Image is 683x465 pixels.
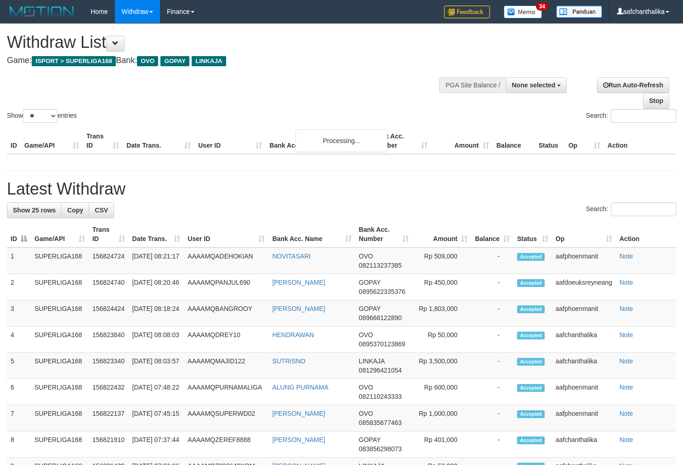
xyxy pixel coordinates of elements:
img: panduan.png [556,6,602,18]
th: Balance: activate to sort column ascending [471,221,513,247]
td: 2 [7,274,31,300]
a: [PERSON_NAME] [272,410,325,417]
td: Rp 1,000,000 [412,405,471,431]
span: Show 25 rows [13,207,56,214]
td: 8 [7,431,31,458]
td: 7 [7,405,31,431]
h1: Latest Withdraw [7,180,676,198]
th: Amount [431,128,493,154]
td: 5 [7,353,31,379]
img: MOTION_logo.png [7,5,77,18]
span: OVO [359,384,373,391]
h4: Game: Bank: [7,56,446,65]
td: Rp 401,000 [412,431,471,458]
td: 4 [7,327,31,353]
a: Run Auto-Refresh [597,77,669,93]
td: - [471,431,513,458]
span: Copy 081296421054 to clipboard [359,367,402,374]
span: Copy [67,207,83,214]
td: 156822137 [89,405,129,431]
td: 156823840 [89,327,129,353]
td: AAAAMQBANGROOY [184,300,268,327]
a: CSV [89,202,114,218]
a: Note [620,410,633,417]
td: Rp 450,000 [412,274,471,300]
td: Rp 50,000 [412,327,471,353]
th: Trans ID [83,128,123,154]
td: Rp 3,500,000 [412,353,471,379]
td: [DATE] 07:37:44 [129,431,184,458]
td: AAAAMQZEREF8888 [184,431,268,458]
span: Accepted [517,436,545,444]
td: SUPERLIGA168 [31,247,89,274]
td: Rp 600,000 [412,379,471,405]
td: aafphoenmanit [552,300,616,327]
th: ID: activate to sort column descending [7,221,31,247]
th: Date Trans.: activate to sort column ascending [129,221,184,247]
a: Copy [61,202,89,218]
a: SUTRISNO [272,357,305,365]
th: Status: activate to sort column ascending [513,221,552,247]
span: Copy 083856298073 to clipboard [359,445,402,453]
td: - [471,300,513,327]
a: Note [620,436,633,443]
td: Rp 509,000 [412,247,471,274]
a: ALUNG PURNAMA [272,384,328,391]
td: [DATE] 08:21:17 [129,247,184,274]
td: [DATE] 08:18:24 [129,300,184,327]
td: AAAAMQMAJID122 [184,353,268,379]
th: Bank Acc. Number [369,128,431,154]
span: LINKAJA [192,56,226,66]
span: GOPAY [359,436,381,443]
span: LINKAJA [359,357,385,365]
a: [PERSON_NAME] [272,436,325,443]
th: Game/API [21,128,83,154]
a: Note [620,305,633,312]
td: 156824740 [89,274,129,300]
td: aafchanthalika [552,353,616,379]
th: Bank Acc. Name [266,128,369,154]
td: AAAAMQPANJUL690 [184,274,268,300]
td: aafphoenmanit [552,379,616,405]
td: SUPERLIGA168 [31,353,89,379]
td: SUPERLIGA168 [31,379,89,405]
td: [DATE] 08:20:46 [129,274,184,300]
th: Action [616,221,676,247]
span: Accepted [517,332,545,339]
select: Showentries [23,109,57,123]
td: AAAAMQSUPERWD02 [184,405,268,431]
a: [PERSON_NAME] [272,305,325,312]
span: Accepted [517,410,545,418]
td: [DATE] 08:08:03 [129,327,184,353]
td: Rp 1,803,000 [412,300,471,327]
td: 156824724 [89,247,129,274]
td: 156823340 [89,353,129,379]
span: Accepted [517,358,545,366]
span: Copy 0895370123869 to clipboard [359,340,405,348]
span: CSV [95,207,108,214]
span: Accepted [517,253,545,261]
td: [DATE] 07:45:15 [129,405,184,431]
th: User ID: activate to sort column ascending [184,221,268,247]
img: Feedback.jpg [444,6,490,18]
td: aafchanthalika [552,431,616,458]
th: Balance [493,128,535,154]
a: Show 25 rows [7,202,62,218]
td: - [471,353,513,379]
th: Bank Acc. Name: activate to sort column ascending [268,221,355,247]
th: Amount: activate to sort column ascending [412,221,471,247]
td: AAAAMQPURNAMALIGA [184,379,268,405]
td: SUPERLIGA168 [31,274,89,300]
a: Note [620,253,633,260]
span: GOPAY [160,56,189,66]
td: 1 [7,247,31,274]
label: Search: [586,202,676,216]
td: SUPERLIGA168 [31,327,89,353]
td: SUPERLIGA168 [31,300,89,327]
td: SUPERLIGA168 [31,431,89,458]
a: HENDRAWAN [272,331,314,339]
a: Note [620,279,633,286]
td: [DATE] 08:03:57 [129,353,184,379]
span: Copy 0895622335376 to clipboard [359,288,405,295]
td: AAAAMQDREY10 [184,327,268,353]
